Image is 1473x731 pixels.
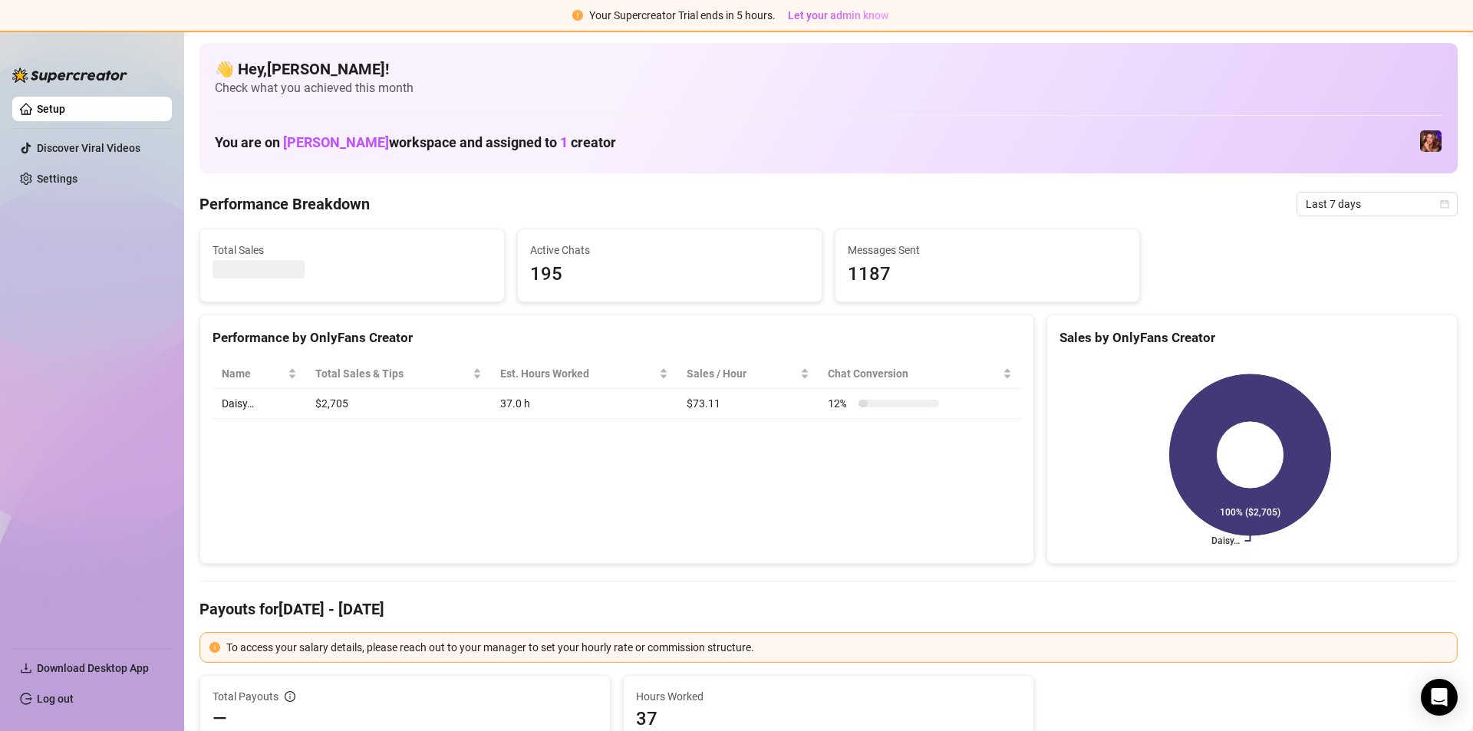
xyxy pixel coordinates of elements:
[636,688,1021,705] span: Hours Worked
[500,365,656,382] div: Est. Hours Worked
[37,103,65,115] a: Setup
[782,6,895,25] button: Let your admin know
[306,359,492,389] th: Total Sales & Tips
[1059,328,1445,348] div: Sales by OnlyFans Creator
[828,395,852,412] span: 12 %
[226,639,1448,656] div: To access your salary details, please reach out to your manager to set your hourly rate or commis...
[572,10,583,21] span: exclamation-circle
[819,359,1021,389] th: Chat Conversion
[222,365,285,382] span: Name
[213,328,1021,348] div: Performance by OnlyFans Creator
[37,662,149,674] span: Download Desktop App
[1421,679,1458,716] div: Open Intercom Messenger
[213,706,227,731] span: —
[283,134,389,150] span: [PERSON_NAME]
[215,134,616,151] h1: You are on workspace and assigned to creator
[491,389,677,419] td: 37.0 h
[213,389,306,419] td: Daisy…
[306,389,492,419] td: $2,705
[1211,535,1240,546] text: Daisy…
[687,365,797,382] span: Sales / Hour
[37,173,77,185] a: Settings
[848,260,1127,289] span: 1187
[828,365,1000,382] span: Chat Conversion
[848,242,1127,258] span: Messages Sent
[199,598,1458,620] h4: Payouts for [DATE] - [DATE]
[215,58,1442,80] h4: 👋 Hey, [PERSON_NAME] !
[285,691,295,702] span: info-circle
[1440,199,1449,209] span: calendar
[677,389,819,419] td: $73.11
[1420,130,1442,152] img: Daisy (@hereonneptune)
[20,662,32,674] span: download
[315,365,470,382] span: Total Sales & Tips
[677,359,819,389] th: Sales / Hour
[213,359,306,389] th: Name
[636,706,1021,731] span: 37
[37,693,74,705] a: Log out
[12,68,127,83] img: logo-BBDzfeDw.svg
[215,80,1442,97] span: Check what you achieved this month
[560,134,568,150] span: 1
[37,142,140,154] a: Discover Viral Videos
[213,688,278,705] span: Total Payouts
[788,9,888,21] span: Let your admin know
[199,193,370,215] h4: Performance Breakdown
[1306,193,1448,216] span: Last 7 days
[589,9,776,21] span: Your Supercreator Trial ends in 5 hours.
[213,242,492,258] span: Total Sales
[530,260,809,289] span: 195
[209,642,220,653] span: exclamation-circle
[530,242,809,258] span: Active Chats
